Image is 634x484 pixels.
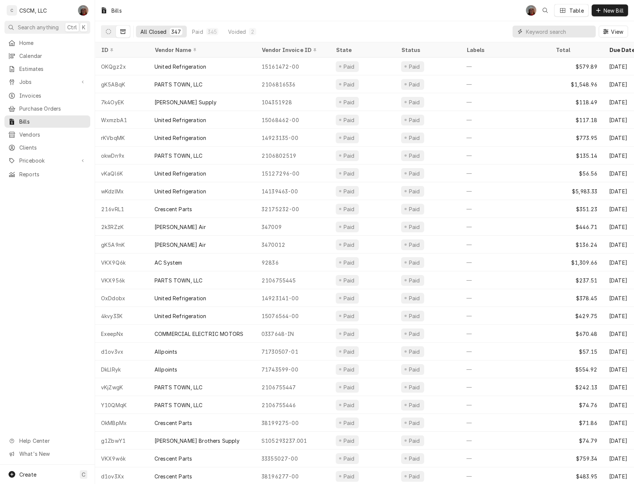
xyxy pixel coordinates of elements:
div: United Refrigeration [155,116,206,124]
div: $670.48 [550,325,603,343]
div: Paid [408,134,421,142]
div: $773.95 [550,129,603,147]
div: PARTS TOWN, LLC [155,383,202,391]
div: DkLlRyk [95,360,149,378]
div: Paid [408,81,421,88]
div: vKaQl6K [95,164,149,182]
div: Status [401,46,453,54]
div: $57.15 [550,343,603,360]
div: 347009 [256,218,330,236]
div: 104351928 [256,93,330,111]
div: [PERSON_NAME] Air [155,223,206,231]
div: g1ZbwY1 [95,432,149,449]
div: — [461,129,550,147]
div: Paid [342,81,356,88]
span: Clients [19,144,87,151]
div: Paid [408,241,421,249]
div: Paid [342,63,356,71]
div: okwDn9x [95,147,149,164]
div: DV [78,5,88,16]
div: $242.13 [550,378,603,396]
div: 15076564-00 [256,307,330,325]
div: — [461,200,550,218]
a: Home [4,37,90,49]
div: CSCM, LLC [19,7,47,14]
div: — [461,271,550,289]
div: 71730507-01 [256,343,330,360]
div: — [461,432,550,449]
div: Paid [342,170,356,177]
div: State [336,46,388,54]
div: 15161472-00 [256,58,330,75]
div: Crescent Parts [155,419,192,427]
a: Bills [4,115,90,128]
div: Total [556,46,596,54]
div: Allpoints [155,366,177,373]
div: 216vRL1 [95,200,149,218]
div: $117.18 [550,111,603,129]
span: Purchase Orders [19,105,87,112]
div: Paid [408,383,421,391]
div: 71743599-00 [256,360,330,378]
div: 14139463-00 [256,182,330,200]
div: Paid [342,152,356,160]
div: Paid [408,294,421,302]
div: Paid [408,330,421,338]
div: Paid [342,205,356,213]
div: Vendor Name [155,46,248,54]
div: Paid [342,116,356,124]
div: 15068462-00 [256,111,330,129]
div: Paid [408,437,421,445]
div: Paid [342,259,356,266]
div: S105293237.001 [256,432,330,449]
div: 3470012 [256,236,330,254]
span: View [609,28,625,36]
div: 2106755445 [256,271,330,289]
a: Go to What's New [4,448,90,460]
a: Invoices [4,89,90,102]
div: Paid [408,472,421,480]
div: — [461,307,550,325]
div: Dena Vecchetti's Avatar [78,5,88,16]
div: gK5A9nK [95,236,149,254]
div: PARTS TOWN, LLC [155,401,202,409]
div: $446.71 [550,218,603,236]
div: — [461,343,550,360]
div: 38199275-00 [256,414,330,432]
span: Create [19,471,36,478]
div: 0337648-IN [256,325,330,343]
div: Paid [342,366,356,373]
div: 2106755446 [256,396,330,414]
div: OxDdobx [95,289,149,307]
div: [PERSON_NAME] Air [155,241,206,249]
div: 15127296-00 [256,164,330,182]
div: COMMERCIAL ELECTRIC MOTORS [155,330,243,338]
span: Pricebook [19,157,75,164]
div: 347 [171,28,181,36]
div: Paid [342,330,356,338]
div: wKdzlMx [95,182,149,200]
div: Crescent Parts [155,455,192,462]
span: Ctrl [67,23,77,31]
div: United Refrigeration [155,170,206,177]
div: Paid [408,366,421,373]
div: $554.92 [550,360,603,378]
button: View [599,26,628,37]
div: Paid [408,170,421,177]
div: Crescent Parts [155,472,192,480]
div: VKX9w6k [95,449,149,467]
div: — [461,414,550,432]
div: Crescent Parts [155,205,192,213]
div: Paid [408,205,421,213]
div: Paid [342,472,356,480]
div: Paid [342,419,356,427]
div: — [461,289,550,307]
div: United Refrigeration [155,63,206,71]
div: 7k4OyEK [95,93,149,111]
a: Purchase Orders [4,102,90,115]
div: PARTS TOWN, LLC [155,152,202,160]
div: OkMBpMx [95,414,149,432]
button: New Bill [592,4,628,16]
div: $1,309.66 [550,254,603,271]
span: Reports [19,170,87,178]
